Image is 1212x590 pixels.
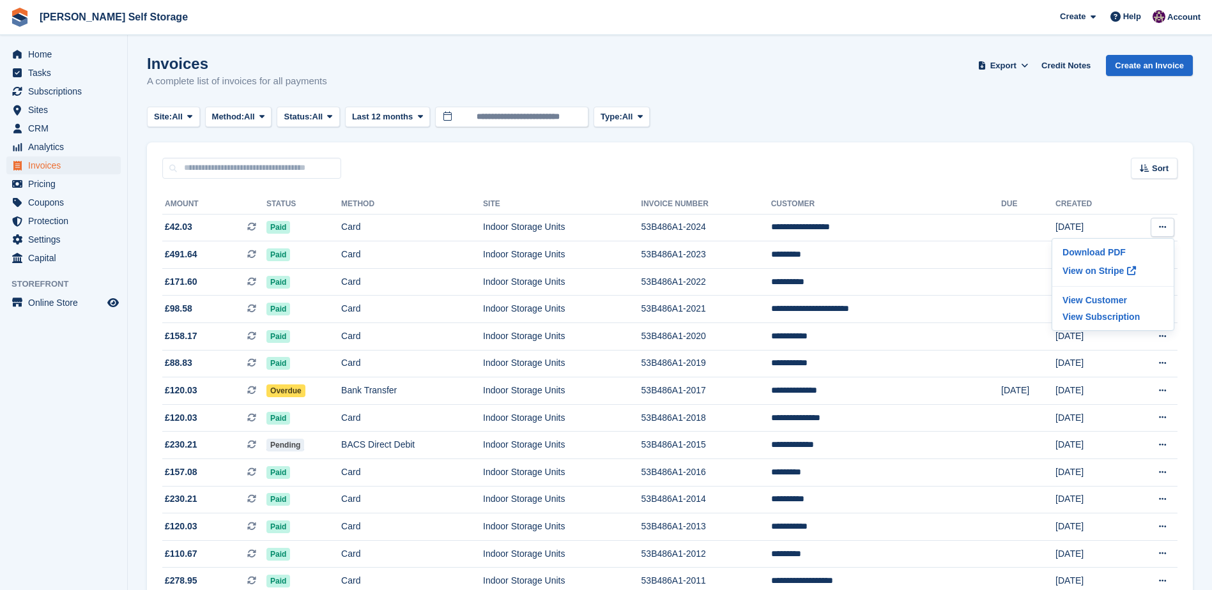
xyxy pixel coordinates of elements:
span: Method: [212,110,245,123]
td: Bank Transfer [341,377,483,405]
img: stora-icon-8386f47178a22dfd0bd8f6a31ec36ba5ce8667c1dd55bd0f319d3a0aa187defe.svg [10,8,29,27]
button: Method: All [205,107,272,128]
td: 53B486A1-2016 [641,459,771,487]
a: menu [6,249,121,267]
a: menu [6,119,121,137]
td: Card [341,540,483,568]
span: Paid [266,520,290,533]
span: Account [1167,11,1200,24]
td: [DATE] [1055,323,1126,351]
span: Overdue [266,384,305,397]
span: £171.60 [165,275,197,289]
td: Indoor Storage Units [483,377,641,405]
td: 53B486A1-2018 [641,404,771,432]
td: 53B486A1-2024 [641,214,771,241]
a: menu [6,156,121,174]
td: Indoor Storage Units [483,241,641,269]
span: Status: [284,110,312,123]
td: 53B486A1-2020 [641,323,771,351]
a: menu [6,175,121,193]
th: Due [1001,194,1055,215]
td: Card [341,404,483,432]
span: Paid [266,276,290,289]
span: Pending [266,439,304,451]
td: 53B486A1-2012 [641,540,771,568]
td: [DATE] [1055,404,1126,432]
button: Status: All [277,107,339,128]
td: Indoor Storage Units [483,404,641,432]
td: [DATE] [1055,350,1126,377]
th: Amount [162,194,266,215]
span: Settings [28,231,105,248]
th: Method [341,194,483,215]
span: All [622,110,633,123]
span: £230.21 [165,438,197,451]
span: Protection [28,212,105,230]
a: menu [6,101,121,119]
button: Type: All [594,107,650,128]
td: Card [341,486,483,513]
span: Paid [266,466,290,479]
h1: Invoices [147,55,327,72]
td: Card [341,241,483,269]
span: £120.03 [165,520,197,533]
td: 53B486A1-2017 [641,377,771,405]
td: Card [341,350,483,377]
a: View on Stripe [1057,261,1169,281]
span: Tasks [28,64,105,82]
td: [DATE] [1055,432,1126,459]
span: £120.03 [165,384,197,397]
a: Create an Invoice [1106,55,1193,76]
span: All [244,110,255,123]
span: £278.95 [165,574,197,587]
button: Site: All [147,107,200,128]
td: Indoor Storage Units [483,486,641,513]
span: CRM [28,119,105,137]
span: £157.08 [165,465,197,479]
a: menu [6,212,121,230]
span: Last 12 months [352,110,413,123]
p: View Subscription [1057,308,1169,325]
td: Indoor Storage Units [483,540,641,568]
td: 53B486A1-2013 [641,513,771,541]
td: [DATE] [1055,377,1126,405]
span: Home [28,45,105,63]
span: £42.03 [165,220,192,234]
span: Paid [266,548,290,561]
th: Site [483,194,641,215]
span: Site: [154,110,172,123]
a: Preview store [105,295,121,310]
td: Card [341,323,483,351]
a: menu [6,294,121,312]
button: Last 12 months [345,107,430,128]
span: £98.58 [165,302,192,315]
span: £158.17 [165,329,197,343]
span: Analytics [28,138,105,156]
span: Create [1060,10,1085,23]
span: Subscriptions [28,82,105,100]
span: £120.03 [165,411,197,425]
p: A complete list of invoices for all payments [147,74,327,89]
td: 53B486A1-2022 [641,268,771,296]
span: Paid [266,248,290,261]
td: Indoor Storage Units [483,350,641,377]
span: Capital [28,249,105,267]
td: Indoor Storage Units [483,296,641,323]
span: Storefront [12,278,127,291]
span: Paid [266,493,290,506]
td: 53B486A1-2015 [641,432,771,459]
a: menu [6,138,121,156]
td: Card [341,214,483,241]
a: View Customer [1057,292,1169,308]
span: Type: [601,110,622,123]
a: menu [6,64,121,82]
td: [DATE] [1055,540,1126,568]
th: Status [266,194,341,215]
a: menu [6,82,121,100]
td: 53B486A1-2014 [641,486,771,513]
a: Credit Notes [1036,55,1096,76]
a: menu [6,231,121,248]
span: Paid [266,575,290,587]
